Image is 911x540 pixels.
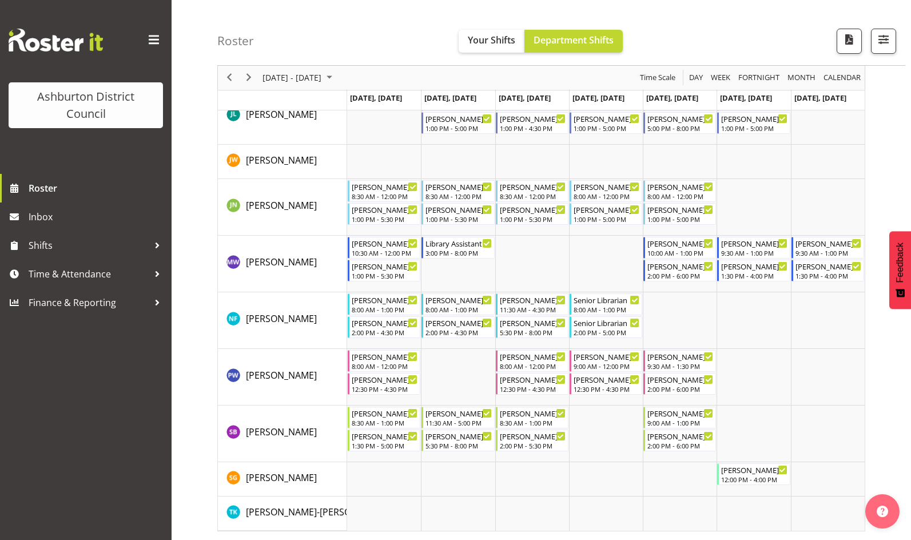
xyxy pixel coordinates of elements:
[425,441,491,450] div: 5:30 PM - 8:00 PM
[643,237,716,259] div: Matthew Wong"s event - Matthew Wong Begin From Friday, September 12, 2025 at 10:00:00 AM GMT+12:0...
[425,407,491,419] div: [PERSON_NAME]
[352,441,417,450] div: 1:30 PM - 5:00 PM
[352,317,417,328] div: [PERSON_NAME]
[352,260,417,272] div: [PERSON_NAME]
[348,260,420,281] div: Matthew Wong"s event - Matthew Wong Begin From Monday, September 8, 2025 at 1:00:00 PM GMT+12:00 ...
[348,407,420,428] div: Stacey Broadbent"s event - Stacey Broadbent Begin From Monday, September 8, 2025 at 8:30:00 AM GM...
[352,271,417,280] div: 1:00 PM - 5:30 PM
[425,237,491,249] div: Library Assistant - After School
[218,236,347,292] td: Matthew Wong resource
[572,93,624,103] span: [DATE], [DATE]
[496,293,568,315] div: Nicky Farrell-Tully"s event - Nicky Farrell-Tully Begin From Wednesday, September 10, 2025 at 11:...
[352,248,417,257] div: 10:30 AM - 12:00 PM
[246,312,317,325] span: [PERSON_NAME]
[791,237,864,259] div: Matthew Wong"s event - Matthew Wong Begin From Sunday, September 14, 2025 at 9:30:00 AM GMT+12:00...
[246,108,317,121] a: [PERSON_NAME]
[496,350,568,372] div: Phoebe Wang"s event - Phoebe Wang Begin From Wednesday, September 10, 2025 at 8:00:00 AM GMT+12:0...
[721,260,787,272] div: [PERSON_NAME]
[639,71,677,85] span: Time Scale
[425,192,491,201] div: 8:30 AM - 12:00 PM
[246,425,317,439] a: [PERSON_NAME]
[348,373,420,395] div: Phoebe Wang"s event - Phoebe Wang Begin From Monday, September 8, 2025 at 12:30:00 PM GMT+12:00 E...
[352,204,417,215] div: [PERSON_NAME]
[352,418,417,427] div: 8:30 AM - 1:00 PM
[895,243,905,283] span: Feedback
[496,203,568,225] div: Jonathan Nixon"s event - Jonathan Nixon Begin From Wednesday, September 10, 2025 at 1:00:00 PM GM...
[721,237,787,249] div: [PERSON_NAME]
[500,362,566,371] div: 8:00 AM - 12:00 PM
[643,112,716,134] div: Jay Ladhu"s event - Jay Ladhu Begin From Friday, September 12, 2025 at 5:00:00 PM GMT+12:00 Ends ...
[647,181,713,192] div: [PERSON_NAME]
[425,204,491,215] div: [PERSON_NAME]
[647,204,713,215] div: [PERSON_NAME]
[500,317,566,328] div: [PERSON_NAME]
[421,316,494,338] div: Nicky Farrell-Tully"s event - Nicky Farrell-Tully Begin From Tuesday, September 9, 2025 at 2:00:0...
[352,181,417,192] div: [PERSON_NAME]
[786,71,817,85] span: Month
[643,350,716,372] div: Phoebe Wang"s event - Phoebe Wang Begin From Friday, September 12, 2025 at 9:30:00 AM GMT+12:00 E...
[241,71,257,85] button: Next
[643,203,716,225] div: Jonathan Nixon"s event - Jonathan Nixon Begin From Friday, September 12, 2025 at 1:00:00 PM GMT+1...
[647,430,713,442] div: [PERSON_NAME]
[574,384,639,394] div: 12:30 PM - 4:30 PM
[261,71,323,85] span: [DATE] - [DATE]
[348,237,420,259] div: Matthew Wong"s event - Matthew Wong Begin From Monday, September 8, 2025 at 10:30:00 AM GMT+12:00...
[217,34,254,47] h4: Roster
[647,248,713,257] div: 10:00 AM - 1:00 PM
[500,124,566,133] div: 1:00 PM - 4:30 PM
[570,350,642,372] div: Phoebe Wang"s event - Phoebe Wang Begin From Thursday, September 11, 2025 at 9:00:00 AM GMT+12:00...
[425,328,491,337] div: 2:00 PM - 4:30 PM
[721,124,787,133] div: 1:00 PM - 5:00 PM
[218,179,347,236] td: Jonathan Nixon resource
[786,71,818,85] button: Timeline Month
[570,203,642,225] div: Jonathan Nixon"s event - Jonathan Nixon Begin From Thursday, September 11, 2025 at 1:00:00 PM GMT...
[570,293,642,315] div: Nicky Farrell-Tully"s event - Senior Librarian Begin From Thursday, September 11, 2025 at 8:00:00...
[643,373,716,395] div: Phoebe Wang"s event - Phoebe Wang Begin From Friday, September 12, 2025 at 2:00:00 PM GMT+12:00 E...
[795,248,861,257] div: 9:30 AM - 1:00 PM
[352,192,417,201] div: 8:30 AM - 12:00 PM
[500,294,566,305] div: [PERSON_NAME]
[570,316,642,338] div: Nicky Farrell-Tully"s event - Senior Librarian Begin From Thursday, September 11, 2025 at 2:00:00...
[29,265,149,283] span: Time & Attendance
[822,71,862,85] span: calendar
[643,430,716,451] div: Stacey Broadbent"s event - Stacey Broadbent Begin From Friday, September 12, 2025 at 2:00:00 PM G...
[643,260,716,281] div: Matthew Wong"s event - Matthew Wong Begin From Friday, September 12, 2025 at 2:00:00 PM GMT+12:00...
[717,463,790,485] div: Stephen Garton"s event - Stephen Garton Begin From Saturday, September 13, 2025 at 12:00:00 PM GM...
[717,237,790,259] div: Matthew Wong"s event - Matthew Wong Begin From Saturday, September 13, 2025 at 9:30:00 AM GMT+12:...
[822,71,863,85] button: Month
[647,407,713,419] div: [PERSON_NAME]
[421,112,494,134] div: Jay Ladhu"s event - Jay Ladhu Begin From Tuesday, September 9, 2025 at 1:00:00 PM GMT+12:00 Ends ...
[468,34,515,46] span: Your Shifts
[218,145,347,179] td: Jill Watson resource
[246,255,317,269] a: [PERSON_NAME]
[574,362,639,371] div: 9:00 AM - 12:00 PM
[348,350,420,372] div: Phoebe Wang"s event - Phoebe Wang Begin From Monday, September 8, 2025 at 8:00:00 AM GMT+12:00 En...
[425,317,491,328] div: [PERSON_NAME]
[352,328,417,337] div: 2:00 PM - 4:30 PM
[425,418,491,427] div: 11:30 AM - 5:00 PM
[29,208,166,225] span: Inbox
[425,181,491,192] div: [PERSON_NAME]
[791,260,864,281] div: Matthew Wong"s event - Matthew Wong Begin From Sunday, September 14, 2025 at 1:30:00 PM GMT+12:00...
[352,407,417,419] div: [PERSON_NAME]
[424,93,476,103] span: [DATE], [DATE]
[889,231,911,309] button: Feedback - Show survey
[29,294,149,311] span: Finance & Reporting
[500,204,566,215] div: [PERSON_NAME]
[647,418,713,427] div: 9:00 AM - 1:00 PM
[837,29,862,54] button: Download a PDF of the roster according to the set date range.
[261,71,337,85] button: September 2025
[647,237,713,249] div: [PERSON_NAME]
[496,430,568,451] div: Stacey Broadbent"s event - Stacey Broadbent Begin From Wednesday, September 10, 2025 at 2:00:00 P...
[352,430,417,442] div: [PERSON_NAME]
[647,441,713,450] div: 2:00 PM - 6:00 PM
[795,260,861,272] div: [PERSON_NAME]
[574,294,639,305] div: Senior Librarian
[421,430,494,451] div: Stacey Broadbent"s event - Stacey Broadbent Begin From Tuesday, September 9, 2025 at 5:30:00 PM G...
[29,180,166,197] span: Roster
[246,256,317,268] span: [PERSON_NAME]
[500,305,566,314] div: 11:30 AM - 4:30 PM
[721,248,787,257] div: 9:30 AM - 1:00 PM
[647,362,713,371] div: 9:30 AM - 1:30 PM
[246,471,317,485] a: [PERSON_NAME]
